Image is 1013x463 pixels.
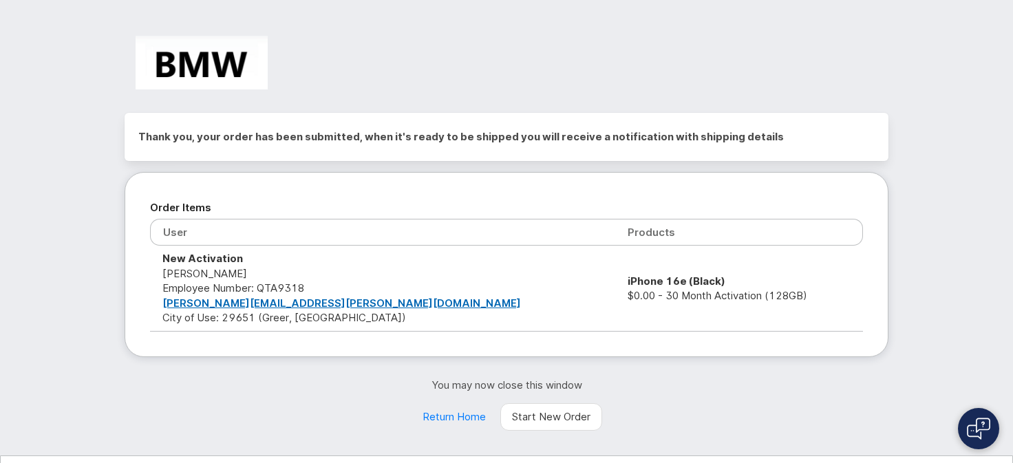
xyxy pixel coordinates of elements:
th: Products [615,219,863,246]
strong: iPhone 16e (Black) [628,274,725,288]
h2: Order Items [150,197,863,218]
strong: New Activation [162,252,243,265]
img: Open chat [967,418,990,440]
td: [PERSON_NAME] City of Use: 29651 (Greer, [GEOGRAPHIC_DATA]) [150,246,615,331]
td: $0.00 - 30 Month Activation (128GB) [615,246,863,331]
img: BMW Manufacturing Co LLC [136,36,268,89]
p: You may now close this window [125,378,888,392]
th: User [150,219,615,246]
a: [PERSON_NAME][EMAIL_ADDRESS][PERSON_NAME][DOMAIN_NAME] [162,297,521,310]
span: Employee Number: QTA9318 [162,281,304,294]
h2: Thank you, your order has been submitted, when it's ready to be shipped you will receive a notifi... [138,127,875,147]
a: Start New Order [500,403,602,431]
a: Return Home [411,403,498,431]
